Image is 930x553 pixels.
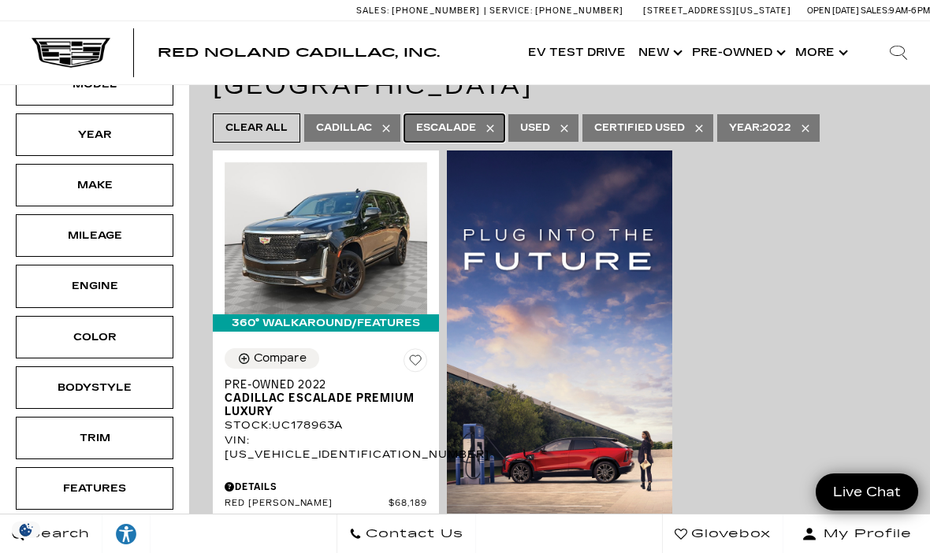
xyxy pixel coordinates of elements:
[55,276,134,294] div: Engine
[362,522,463,544] span: Contact Us
[889,5,930,15] span: 9 AM-6 PM
[816,473,918,510] a: Live Chat
[16,163,173,206] div: MakeMake
[686,20,789,84] a: Pre-Owned
[55,176,134,193] div: Make
[16,416,173,458] div: TrimTrim
[392,5,480,15] span: [PHONE_NUMBER]
[489,5,533,15] span: Service:
[817,522,912,544] span: My Profile
[254,351,307,365] div: Compare
[16,113,173,155] div: YearYear
[337,514,476,553] a: Contact Us
[16,466,173,509] div: FeaturesFeatures
[213,314,439,331] div: 360° WalkAround/Features
[158,46,440,58] a: Red Noland Cadillac, Inc.
[535,5,623,15] span: [PHONE_NUMBER]
[225,117,288,137] span: Clear All
[389,497,427,509] span: $68,189
[404,347,427,377] button: Save Vehicle
[225,161,427,313] img: 2022 Cadillac Escalade Premium Luxury
[24,522,90,544] span: Search
[520,117,550,137] span: Used
[687,522,771,544] span: Glovebox
[32,37,110,67] img: Cadillac Dark Logo with Cadillac White Text
[825,482,909,500] span: Live Chat
[55,378,134,395] div: Bodystyle
[807,5,859,15] span: Open [DATE]
[55,328,134,345] div: Color
[225,377,427,418] a: Pre-Owned 2022Cadillac Escalade Premium Luxury
[16,315,173,358] div: ColorColor
[16,264,173,306] div: EngineEngine
[225,432,427,461] div: VIN: [US_VEHICLE_IDENTIFICATION_NUMBER]
[102,514,151,553] a: Explore your accessibility options
[225,418,427,432] div: Stock : UC178963A
[8,521,44,537] img: Opt-Out Icon
[225,377,415,391] span: Pre-Owned 2022
[484,6,627,14] a: Service: [PHONE_NUMBER]
[16,213,173,256] div: MileageMileage
[643,5,791,15] a: [STREET_ADDRESS][US_STATE]
[662,514,783,553] a: Glovebox
[729,121,762,132] span: Year :
[225,391,415,418] span: Cadillac Escalade Premium Luxury
[102,521,150,545] div: Explore your accessibility options
[632,20,686,84] a: New
[594,117,685,137] span: Certified Used
[225,497,389,509] span: Red [PERSON_NAME]
[55,429,134,446] div: Trim
[783,514,930,553] button: Open user profile menu
[867,20,930,84] div: Search
[8,521,44,537] section: Click to Open Cookie Consent Modal
[789,20,851,84] button: More
[356,6,484,14] a: Sales: [PHONE_NUMBER]
[16,366,173,408] div: BodystyleBodystyle
[356,5,389,15] span: Sales:
[55,125,134,143] div: Year
[158,44,440,59] span: Red Noland Cadillac, Inc.
[225,497,427,509] a: Red [PERSON_NAME] $68,189
[225,479,427,493] div: Pricing Details - Pre-Owned 2022 Cadillac Escalade Premium Luxury
[522,20,632,84] a: EV Test Drive
[316,117,372,137] span: Cadillac
[225,347,319,368] button: Compare Vehicle
[729,117,791,137] span: 2022
[55,479,134,496] div: Features
[416,117,476,137] span: Escalade
[861,5,889,15] span: Sales:
[55,226,134,243] div: Mileage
